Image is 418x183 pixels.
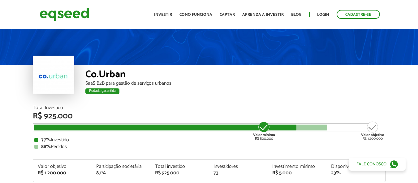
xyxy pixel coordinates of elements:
a: Captar [220,13,235,17]
a: Blog [291,13,301,17]
a: Investir [154,13,172,17]
a: Aprenda a investir [242,13,284,17]
div: Total investido [155,164,205,169]
strong: 77% [41,136,51,144]
a: Fale conosco [349,158,406,171]
div: Participação societária [96,164,146,169]
div: Pedidos [34,144,384,149]
div: SaaS B2B para gestão de serviços urbanos [85,81,386,86]
a: Como funciona [179,13,212,17]
strong: Valor mínimo [253,132,275,138]
div: R$ 1.200.000 [361,121,384,141]
div: Investido [34,138,384,143]
div: Investimento mínimo [272,164,322,169]
a: Login [317,13,329,17]
div: Investidores [213,164,263,169]
div: Rodada garantida [85,88,119,94]
div: Co.Urban [85,70,386,81]
div: R$ 5.000 [272,171,322,176]
div: R$ 1.200.000 [38,171,87,176]
div: Valor objetivo [38,164,87,169]
div: R$ 800.000 [252,121,276,141]
div: R$ 925.000 [155,171,205,176]
strong: Valor objetivo [361,132,384,138]
div: 23% [331,171,381,176]
strong: 86% [41,143,51,151]
div: Total Investido [33,105,386,110]
div: 8,1% [96,171,146,176]
div: 73 [213,171,263,176]
div: R$ 925.000 [33,112,386,120]
img: EqSeed [40,6,89,23]
a: Cadastre-se [337,10,380,19]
